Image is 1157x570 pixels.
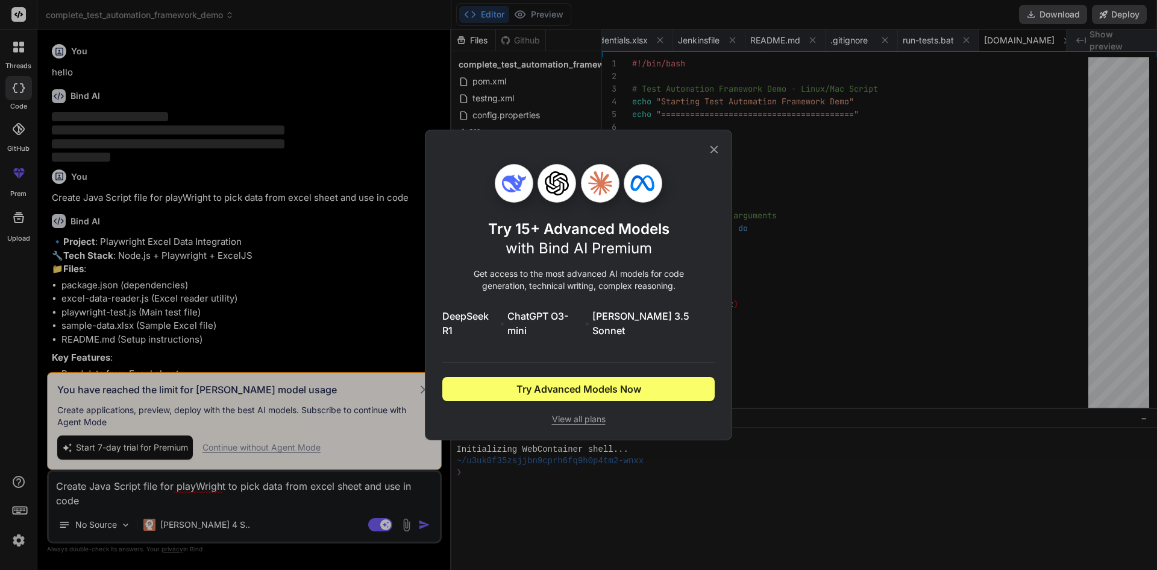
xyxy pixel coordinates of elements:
[585,316,590,331] span: •
[507,309,582,338] span: ChatGPT O3-mini
[506,239,652,257] span: with Bind AI Premium
[442,268,715,292] p: Get access to the most advanced AI models for code generation, technical writing, complex reasoning.
[488,220,669,258] h1: Try 15+ Advanced Models
[442,377,715,401] button: Try Advanced Models Now
[442,413,715,425] span: View all plans
[516,382,641,396] span: Try Advanced Models Now
[502,171,526,195] img: Deepseek
[592,309,715,338] span: [PERSON_NAME] 3.5 Sonnet
[442,309,497,338] span: DeepSeek R1
[500,316,505,331] span: •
